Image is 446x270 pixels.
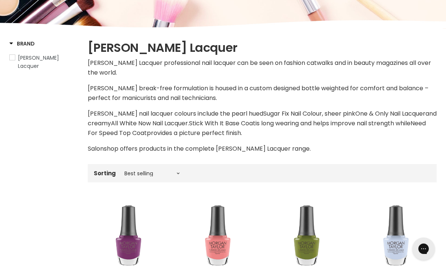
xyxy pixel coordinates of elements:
[88,84,428,102] span: [PERSON_NAME] break-free formulation is housed in a custom designed bottle weighted for comfort a...
[188,119,189,128] span: .
[363,200,430,267] a: Morgan Taylor Lace is More - Sweet Morning Breeze
[94,170,116,176] label: Sorting
[95,200,162,267] a: Morgan Taylor Lace is More - Very Berry Clean
[88,109,263,118] span: [PERSON_NAME] nail lacquer colours include the pearl hued
[88,144,311,153] span: Salonshop offers products in the complete [PERSON_NAME] Lacquer range.
[204,200,231,267] img: Morgan Taylor Lace is More - Tidy Touch
[88,109,437,138] p: Sugar Fix Nail Colour One & Only Nail Lacquer All White Now Nail Lacquer Stick With It Base Coat ...
[88,40,437,56] h1: [PERSON_NAME] Lacquer
[18,54,59,70] span: [PERSON_NAME] Lacquer
[147,129,242,137] span: provides a picture perfect finish.
[293,200,320,267] img: Morgan Taylor Lace is More - Freshly Cut
[88,58,437,78] p: [PERSON_NAME] Lacquer professional nail lacquer can be seen on fashion catwalks and in beauty mag...
[273,200,340,267] a: Morgan Taylor Lace is More - Freshly Cut
[255,119,411,128] span: is long wearing and helps improve nail strength while
[409,235,439,263] iframe: Gorgias live chat messenger
[9,54,78,70] a: Morgan Taylor Lacquer
[382,200,409,267] img: Morgan Taylor Lace is More - Sweet Morning Breeze
[185,200,251,267] a: Morgan Taylor Lace is More - Tidy Touch
[322,109,355,118] span: , sheer pink
[115,200,142,267] img: Morgan Taylor Lace is More - Very Berry Clean
[9,40,35,47] h3: Brand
